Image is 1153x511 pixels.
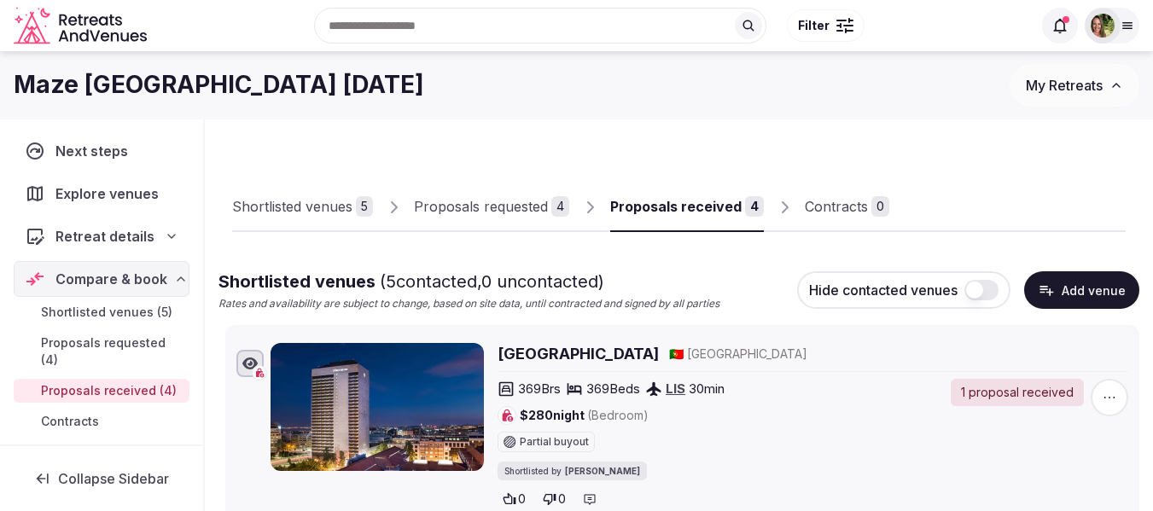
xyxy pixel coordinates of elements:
div: Proposals requested [414,196,548,217]
a: [GEOGRAPHIC_DATA] [498,343,659,364]
span: Proposals requested (4) [41,334,183,369]
span: Shortlisted venues [218,271,604,292]
a: Contracts [14,409,189,433]
a: Contracts0 [805,183,889,232]
button: 0 [498,487,531,511]
div: 4 [551,196,569,217]
div: Contracts [805,196,868,217]
a: Proposals requested4 [414,183,569,232]
div: Shortlisted by [498,462,647,480]
span: $280 night [520,407,649,424]
a: Proposals received4 [610,183,764,232]
span: 0 [558,491,566,508]
div: 0 [871,196,889,217]
button: Filter [787,9,865,42]
svg: Retreats and Venues company logo [14,7,150,45]
span: ( 5 contacted, 0 uncontacted) [380,271,604,292]
button: My Retreats [1010,64,1139,107]
span: 0 [518,491,526,508]
a: Proposals received (4) [14,379,189,403]
span: Collapse Sidebar [58,470,169,487]
span: My Retreats [1026,77,1103,94]
h1: Maze [GEOGRAPHIC_DATA] [DATE] [14,68,424,102]
span: Proposals received (4) [41,382,177,399]
span: [GEOGRAPHIC_DATA] [687,346,807,363]
button: 0 [538,487,571,511]
a: LIS [666,380,685,397]
img: Shay Tippie [1091,14,1115,38]
button: Collapse Sidebar [14,460,189,497]
div: Shortlisted venues [232,196,352,217]
a: 1 proposal received [951,379,1084,406]
a: Proposals requested (4) [14,331,189,372]
span: Next steps [55,141,135,161]
a: Notifications [14,444,189,479]
span: Explore venues [55,183,166,204]
div: 4 [745,196,764,217]
span: Contracts [41,413,99,430]
span: Hide contacted venues [809,282,958,299]
a: Shortlisted venues (5) [14,300,189,324]
span: [PERSON_NAME] [565,465,640,477]
button: Add venue [1024,271,1139,309]
span: 🇵🇹 [669,346,684,361]
span: Partial buyout [520,437,589,447]
span: Filter [798,17,830,34]
a: Visit the homepage [14,7,150,45]
span: 369 Beds [586,380,640,398]
span: Retreat details [55,226,154,247]
button: 🇵🇹 [669,346,684,363]
span: 30 min [689,380,725,398]
a: Next steps [14,133,189,169]
div: 5 [356,196,373,217]
a: Shortlisted venues5 [232,183,373,232]
span: Shortlisted venues (5) [41,304,172,321]
a: Explore venues [14,176,189,212]
span: 369 Brs [518,380,561,398]
div: Proposals received [610,196,742,217]
span: (Bedroom) [587,408,649,422]
span: Compare & book [55,269,167,289]
p: Rates and availability are subject to change, based on site data, until contracted and signed by ... [218,297,719,311]
img: Sheraton Lisboa Hotel & Spa [271,343,484,471]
